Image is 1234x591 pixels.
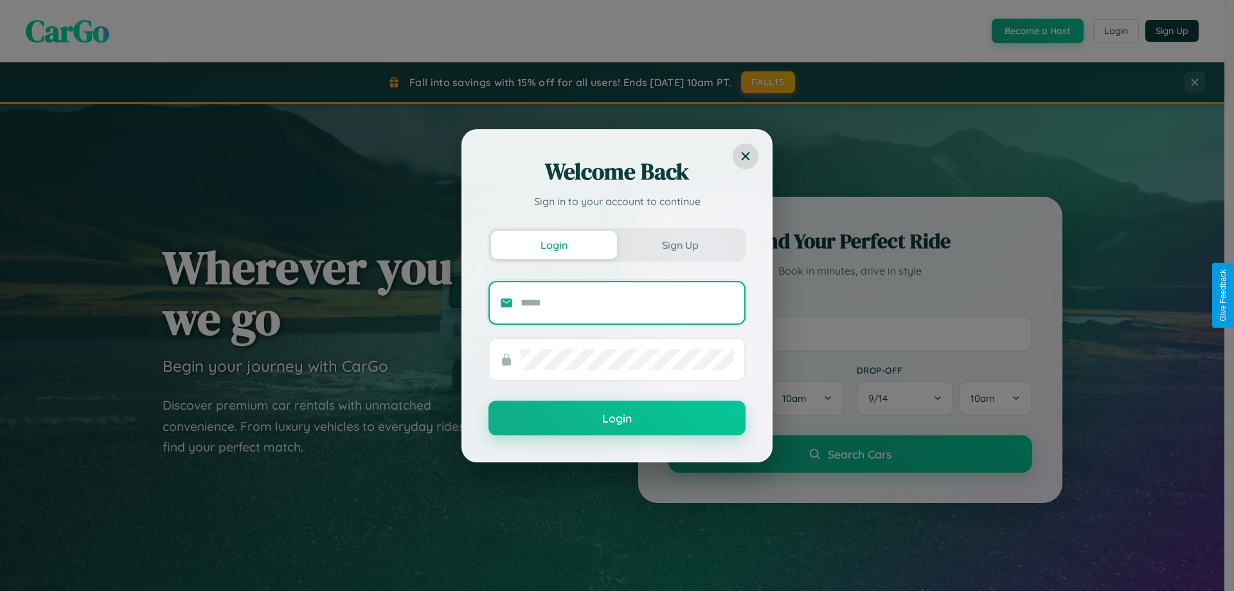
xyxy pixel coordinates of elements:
[488,401,746,435] button: Login
[1219,269,1228,322] div: Give Feedback
[488,194,746,209] p: Sign in to your account to continue
[491,231,617,259] button: Login
[617,231,743,259] button: Sign Up
[488,156,746,187] h2: Welcome Back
